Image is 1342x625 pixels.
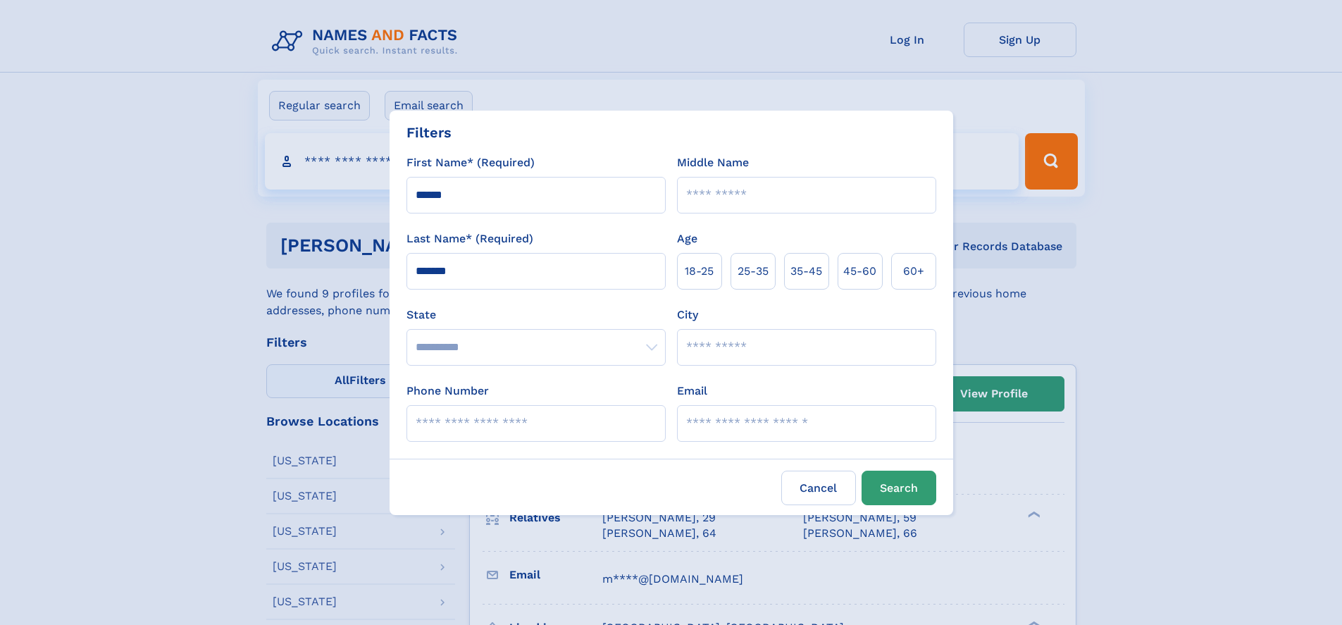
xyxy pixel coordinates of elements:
[406,154,535,171] label: First Name* (Required)
[677,307,698,323] label: City
[862,471,936,505] button: Search
[843,263,876,280] span: 45‑60
[790,263,822,280] span: 35‑45
[677,154,749,171] label: Middle Name
[406,230,533,247] label: Last Name* (Required)
[738,263,769,280] span: 25‑35
[781,471,856,505] label: Cancel
[677,383,707,400] label: Email
[903,263,924,280] span: 60+
[406,122,452,143] div: Filters
[677,230,697,247] label: Age
[685,263,714,280] span: 18‑25
[406,307,666,323] label: State
[406,383,489,400] label: Phone Number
